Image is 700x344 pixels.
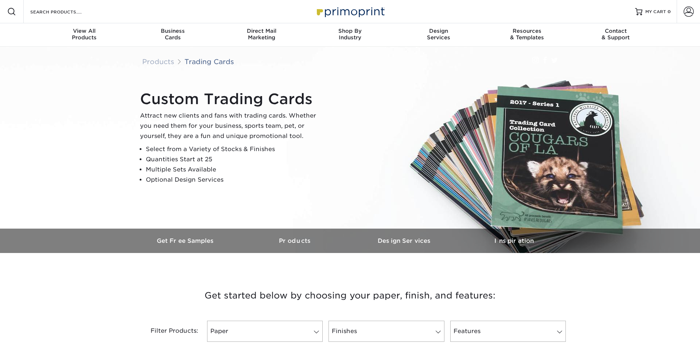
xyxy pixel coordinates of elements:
span: 0 [668,9,671,14]
li: Multiple Sets Available [146,165,322,175]
span: Design [394,28,483,34]
a: Design Services [350,229,459,253]
a: Direct MailMarketing [217,23,306,47]
a: Contact& Support [571,23,660,47]
h3: Design Services [350,237,459,244]
h3: Inspiration [459,237,569,244]
div: Products [40,28,129,41]
div: Filter Products: [131,321,204,342]
a: Finishes [328,321,444,342]
span: Direct Mail [217,28,306,34]
li: Quantities Start at 25 [146,154,322,165]
a: Resources& Templates [483,23,571,47]
h3: Get started below by choosing your paper, finish, and features: [137,279,563,312]
a: Products [241,229,350,253]
a: Paper [207,321,323,342]
a: Get Free Samples [131,229,241,253]
input: SEARCH PRODUCTS..... [30,7,101,16]
span: Shop By [306,28,394,34]
span: Contact [571,28,660,34]
a: BusinessCards [129,23,217,47]
a: Shop ByIndustry [306,23,394,47]
a: Products [142,58,174,66]
span: Resources [483,28,571,34]
span: Business [129,28,217,34]
div: Marketing [217,28,306,41]
a: DesignServices [394,23,483,47]
a: Trading Cards [184,58,234,66]
a: View AllProducts [40,23,129,47]
li: Optional Design Services [146,175,322,185]
a: Features [450,321,566,342]
img: Primoprint [314,4,386,19]
div: Services [394,28,483,41]
div: Industry [306,28,394,41]
div: Cards [129,28,217,41]
p: Attract new clients and fans with trading cards. Whether you need them for your business, sports ... [140,111,322,141]
span: MY CART [645,9,666,15]
span: View All [40,28,129,34]
div: & Templates [483,28,571,41]
div: & Support [571,28,660,41]
li: Select from a Variety of Stocks & Finishes [146,144,322,154]
a: Inspiration [459,229,569,253]
h3: Get Free Samples [131,237,241,244]
h3: Products [241,237,350,244]
h1: Custom Trading Cards [140,90,322,108]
